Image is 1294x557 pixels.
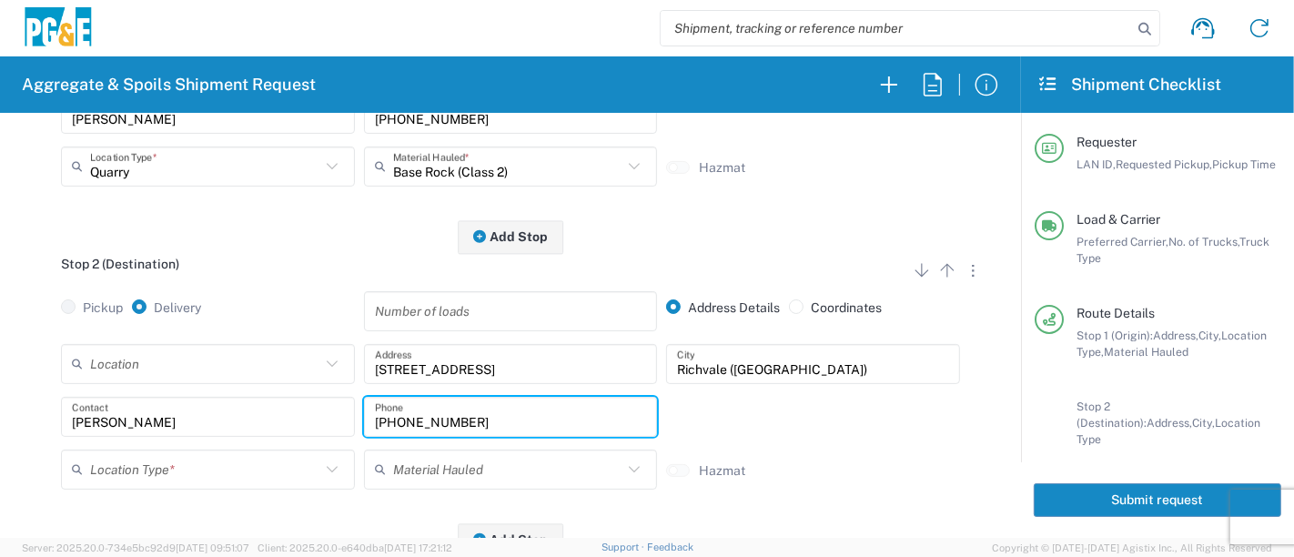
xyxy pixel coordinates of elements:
[647,542,693,552] a: Feedback
[1037,74,1221,96] h2: Shipment Checklist
[602,542,647,552] a: Support
[1077,235,1168,248] span: Preferred Carrier,
[1077,212,1160,227] span: Load & Carrier
[661,11,1132,46] input: Shipment, tracking or reference number
[1168,235,1239,248] span: No. of Trucks,
[1116,157,1212,171] span: Requested Pickup,
[1147,416,1192,430] span: Address,
[1153,329,1198,342] span: Address,
[22,542,249,553] span: Server: 2025.20.0-734e5bc92d9
[1077,306,1155,320] span: Route Details
[789,299,882,316] label: Coordinates
[458,523,563,557] button: Add Stop
[1212,157,1276,171] span: Pickup Time
[61,257,179,271] span: Stop 2 (Destination)
[1077,135,1137,149] span: Requester
[699,159,745,176] label: Hazmat
[258,542,452,553] span: Client: 2025.20.0-e640dba
[1077,157,1116,171] span: LAN ID,
[666,299,780,316] label: Address Details
[384,542,452,553] span: [DATE] 17:21:12
[22,74,316,96] h2: Aggregate & Spoils Shipment Request
[1034,483,1281,517] button: Submit request
[458,220,563,254] button: Add Stop
[22,7,95,50] img: pge
[176,542,249,553] span: [DATE] 09:51:07
[1077,329,1153,342] span: Stop 1 (Origin):
[1077,400,1147,430] span: Stop 2 (Destination):
[1192,416,1215,430] span: City,
[1198,329,1221,342] span: City,
[992,540,1272,556] span: Copyright © [DATE]-[DATE] Agistix Inc., All Rights Reserved
[699,462,745,479] label: Hazmat
[1104,345,1188,359] span: Material Hauled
